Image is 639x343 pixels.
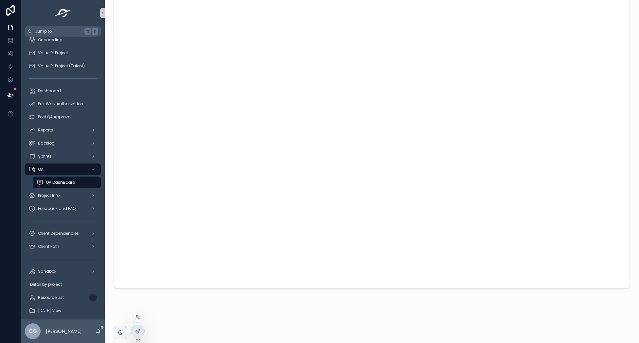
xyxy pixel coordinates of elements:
[89,294,97,301] div: 1
[38,295,64,300] span: Resource List
[25,279,101,290] a: Detail by project
[25,190,101,201] a: Project Info
[25,150,101,162] a: Sprints
[25,98,101,110] a: Pre-Work Authorization
[46,328,82,334] p: [PERSON_NAME]
[38,206,76,211] span: Feedback and FAQ
[38,154,52,159] span: Sprints
[38,50,68,56] span: Value R. Project
[92,29,98,34] span: K
[25,85,101,97] a: Dashboard
[25,266,101,277] a: Sandbox
[21,37,105,319] div: scrollable content
[25,228,101,239] a: Client Dependencies
[53,8,73,18] img: App logo
[38,308,61,313] span: [DATE] View
[38,244,59,249] span: Client Path
[38,141,55,146] span: Backlog
[38,167,44,172] span: QA
[35,29,82,34] span: Jump to...
[33,177,101,188] a: QA DashBoard
[28,327,37,335] span: Cg
[38,193,60,198] span: Project Info
[25,137,101,149] a: Backlog
[25,60,101,72] a: Value R. Project (Talent)
[46,180,75,185] span: QA DashBoard
[38,88,61,94] span: Dashboard
[38,114,72,120] span: Post QA Approval
[30,282,62,287] span: Detail by project
[25,26,101,37] button: Jump to...K
[25,47,101,59] a: Value R. Project
[25,292,101,303] a: Resource List1
[25,124,101,136] a: Reports
[38,63,85,69] span: Value R. Project (Talent)
[38,231,79,236] span: Client Dependencies
[25,305,101,317] a: [DATE] View
[38,101,83,107] span: Pre-Work Authorization
[25,34,101,46] a: Onboarding
[38,128,53,133] span: Reports
[38,269,56,274] span: Sandbox
[25,241,101,252] a: Client Path
[25,203,101,214] a: Feedback and FAQ
[25,163,101,175] a: QA
[38,37,63,43] span: Onboarding
[25,111,101,123] a: Post QA Approval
